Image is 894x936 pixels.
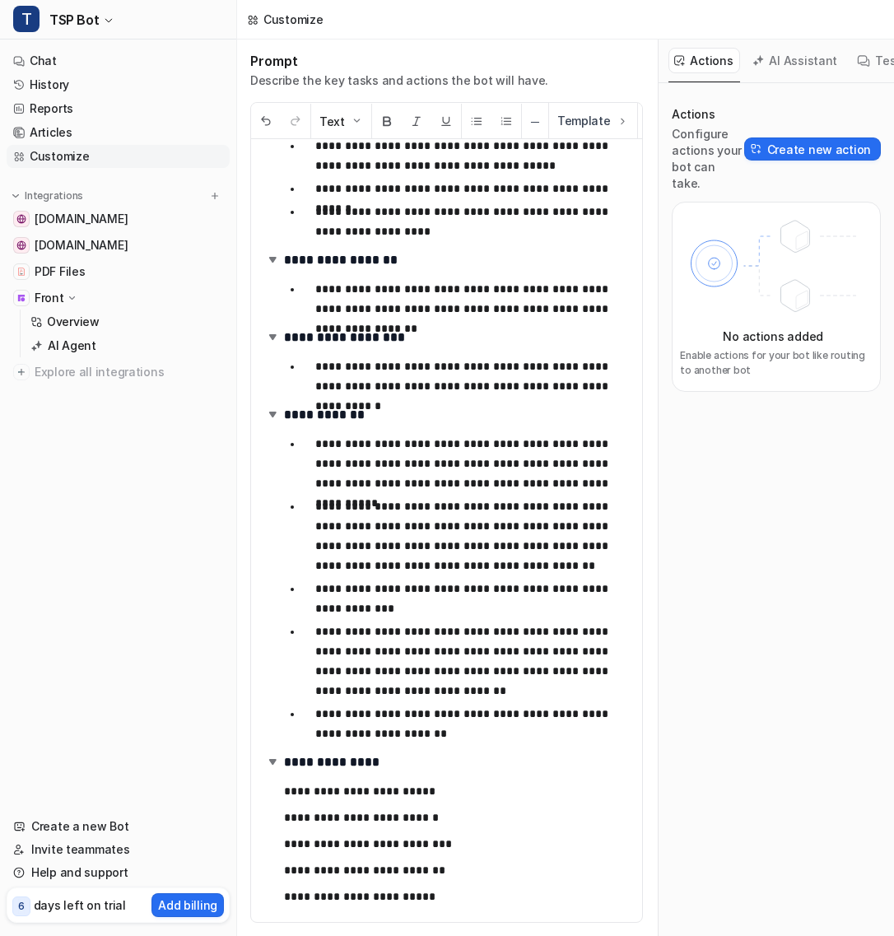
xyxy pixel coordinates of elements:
[7,861,230,884] a: Help and support
[7,838,230,861] a: Invite teammates
[151,893,224,917] button: Add billing
[264,328,281,345] img: expand-arrow.svg
[7,815,230,838] a: Create a new Bot
[372,104,402,139] button: Bold
[7,73,230,96] a: History
[7,207,230,231] a: www.twostrokeperformance.com.au[DOMAIN_NAME]
[402,104,431,139] button: Italic
[10,190,21,202] img: expand menu
[251,104,281,139] button: Undo
[7,188,88,204] button: Integrations
[522,104,548,139] button: ─
[34,896,126,914] p: days left on trial
[16,293,26,303] img: Front
[7,121,230,144] a: Articles
[491,104,521,139] button: Ordered List
[16,214,26,224] img: www.twostrokeperformance.com.au
[250,53,548,69] h1: Prompt
[7,361,230,384] a: Explore all integrations
[49,8,99,31] span: TSP Bot
[7,97,230,120] a: Reports
[7,234,230,257] a: www.tsp-erm.com[DOMAIN_NAME]
[35,359,223,385] span: Explore all integrations
[289,114,302,128] img: Redo
[751,143,762,155] img: Create action
[350,114,363,128] img: Dropdown Down Arrow
[264,251,281,268] img: expand-arrow.svg
[549,103,637,138] button: Template
[264,753,281,770] img: expand-arrow.svg
[311,104,371,139] button: Text
[24,334,230,357] a: AI Agent
[35,211,128,227] span: [DOMAIN_NAME]
[470,114,483,128] img: Unordered List
[18,899,25,914] p: 6
[264,406,281,422] img: expand-arrow.svg
[672,126,743,192] p: Configure actions your bot can take.
[209,190,221,202] img: menu_add.svg
[35,263,85,280] span: PDF Files
[16,267,26,277] img: PDF Files
[16,240,26,250] img: www.tsp-erm.com
[668,48,740,73] button: Actions
[35,237,128,254] span: [DOMAIN_NAME]
[723,328,823,345] p: No actions added
[158,896,217,914] p: Add billing
[281,104,310,139] button: Redo
[7,145,230,168] a: Customize
[13,6,40,32] span: T
[672,106,743,123] p: Actions
[25,189,83,203] p: Integrations
[48,338,96,354] p: AI Agent
[259,114,272,128] img: Undo
[47,314,100,330] p: Overview
[7,49,230,72] a: Chat
[35,290,64,306] p: Front
[24,310,230,333] a: Overview
[462,104,491,139] button: Unordered List
[500,114,513,128] img: Ordered List
[263,11,323,28] div: Customize
[7,260,230,283] a: PDF FilesPDF Files
[440,114,453,128] img: Underline
[380,114,393,128] img: Bold
[410,114,423,128] img: Italic
[13,364,30,380] img: explore all integrations
[747,48,845,73] button: AI Assistant
[250,72,548,89] p: Describe the key tasks and actions the bot will have.
[744,137,881,161] button: Create new action
[680,348,866,378] p: Enable actions for your bot like routing to another bot
[431,104,461,139] button: Underline
[616,114,629,128] img: Template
